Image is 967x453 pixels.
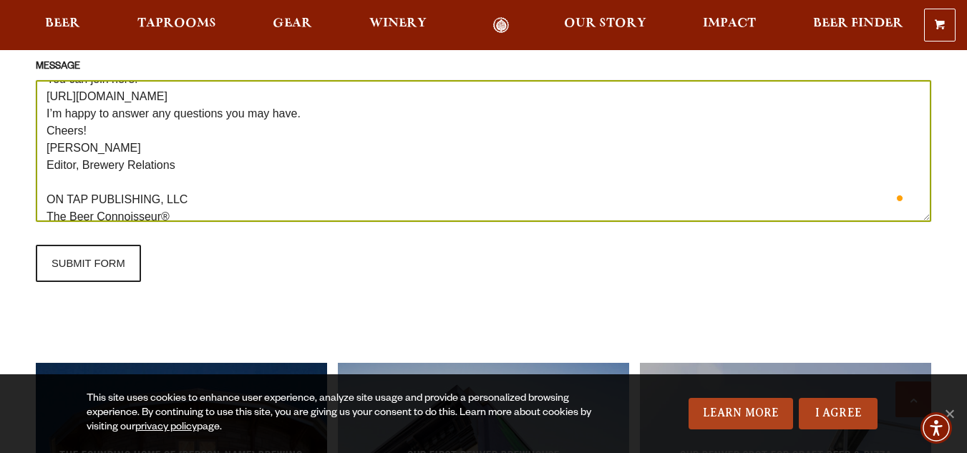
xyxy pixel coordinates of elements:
[36,59,931,75] label: MESSAGE
[813,18,903,29] span: Beer Finder
[137,18,216,29] span: Taprooms
[564,18,646,29] span: Our Story
[36,80,931,222] textarea: To enrich screen reader interactions, please activate Accessibility in Grammarly extension settings
[694,17,765,34] a: Impact
[799,398,878,429] a: I Agree
[87,392,624,435] div: This site uses cookies to enhance user experience, analyze site usage and provide a personalized ...
[128,17,225,34] a: Taprooms
[135,422,197,434] a: privacy policy
[475,17,528,34] a: Odell Home
[804,17,913,34] a: Beer Finder
[689,398,794,429] a: Learn More
[369,18,427,29] span: Winery
[273,18,312,29] span: Gear
[36,17,89,34] a: Beer
[263,17,321,34] a: Gear
[703,18,756,29] span: Impact
[555,17,656,34] a: Our Story
[36,245,141,282] input: SUBMIT FORM
[920,412,952,444] div: Accessibility Menu
[360,17,436,34] a: Winery
[45,18,80,29] span: Beer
